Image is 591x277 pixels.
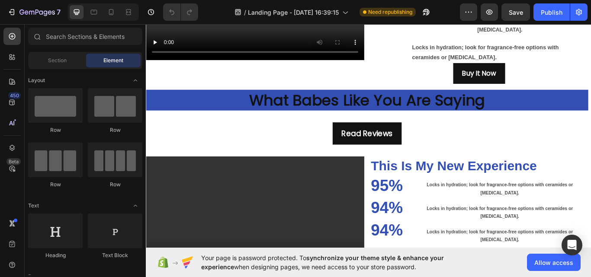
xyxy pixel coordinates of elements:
[527,254,581,271] button: Allow access
[28,202,39,210] span: Text
[368,8,412,16] span: Need republishing
[88,126,142,134] div: Row
[48,57,67,64] span: Section
[6,158,21,165] div: Beta
[163,3,198,21] div: Undo/Redo
[248,8,339,17] span: Landing Page - [DATE] 16:39:15
[28,181,83,188] div: Row
[261,230,302,256] h2: 94%
[533,3,570,21] button: Publish
[261,204,302,230] h2: 94%
[562,235,582,255] div: Open Intercom Messenger
[369,53,408,67] p: Buy It Now
[310,186,515,204] p: Locks in hydration; look for fragrance-free options with ceramides or [MEDICAL_DATA].
[228,122,288,138] p: Read Reviews
[358,48,419,72] button: <p>Buy It Now</p>
[128,199,142,213] span: Toggle open
[261,178,302,204] h2: 95%
[88,181,142,188] div: Row
[3,3,64,21] button: 7
[310,241,515,259] p: Locks in hydration; look for fragrance-free options with ceramides or [MEDICAL_DATA].
[218,117,298,143] button: <p>Read Reviews</p>
[541,8,562,17] div: Publish
[509,9,523,16] span: Save
[28,252,83,259] div: Heading
[201,253,478,271] span: Your page is password protected. To when designing pages, we need access to your store password.
[28,76,45,84] span: Layout
[128,73,142,87] span: Toggle open
[146,22,591,250] iframe: Design area
[28,28,142,45] input: Search Sections & Elements
[501,3,530,21] button: Save
[261,157,516,178] h2: This Is My New Experience
[57,7,61,17] p: 7
[244,8,246,17] span: /
[201,254,444,271] span: synchronize your theme style & enhance your experience
[28,126,83,134] div: Row
[103,57,123,64] span: Element
[88,252,142,259] div: Text Block
[8,92,21,99] div: 450
[534,258,573,267] span: Allow access
[310,213,515,232] p: Locks in hydration; look for fragrance-free options with ceramides or [MEDICAL_DATA].
[310,24,515,47] p: Locks in hydration; look for fragrance-free options with ceramides or [MEDICAL_DATA].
